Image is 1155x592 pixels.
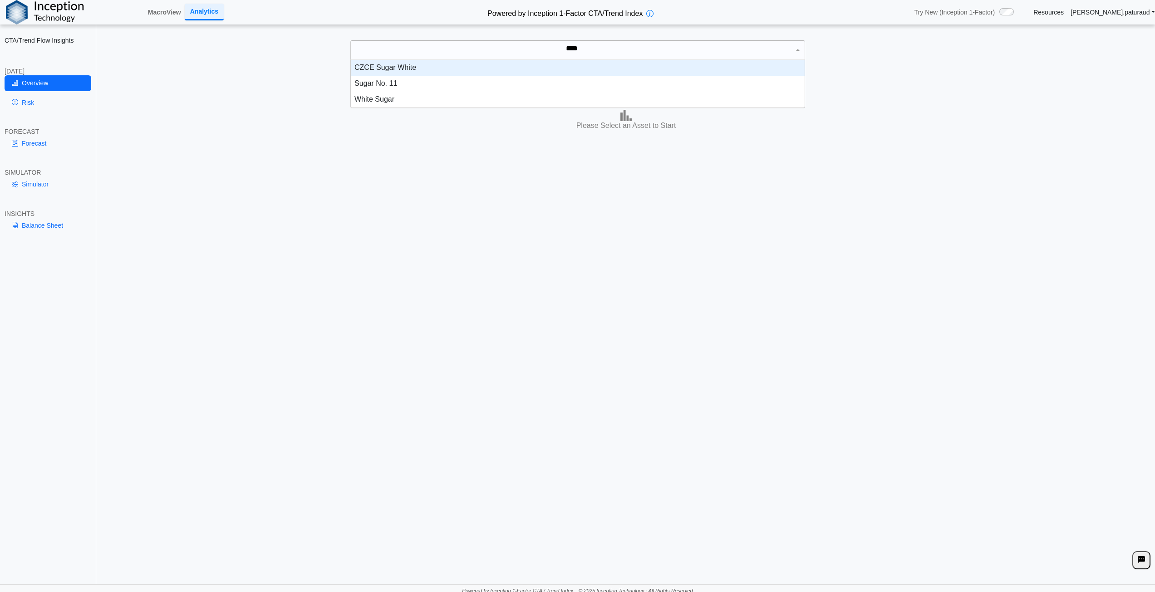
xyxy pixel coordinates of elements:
div: CZCE Sugar White [351,60,805,76]
a: Resources [1033,8,1064,16]
a: Risk [5,95,91,110]
a: Forecast [5,136,91,151]
h2: Powered by Inception 1-Factor CTA/Trend Index [484,5,646,19]
a: MacroView [144,5,185,20]
h3: Please Select an Asset to Start [99,121,1153,131]
div: FORECAST [5,127,91,136]
a: [PERSON_NAME].paturaud [1071,8,1155,16]
a: Simulator [5,176,91,192]
a: Overview [5,75,91,91]
a: Analytics [185,4,224,20]
div: INSIGHTS [5,210,91,218]
span: Try New (Inception 1-Factor) [914,8,995,16]
div: [DATE] [5,67,91,75]
div: Sugar No. 11 [351,76,805,92]
div: White Sugar [351,92,805,108]
div: SIMULATOR [5,168,91,176]
a: Balance Sheet [5,218,91,233]
h5: Positioning data updated at previous day close; Price and Flow estimates updated intraday (15-min... [103,86,1150,92]
img: bar-chart.png [620,110,632,121]
div: grid [351,60,805,108]
h2: CTA/Trend Flow Insights [5,36,91,44]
